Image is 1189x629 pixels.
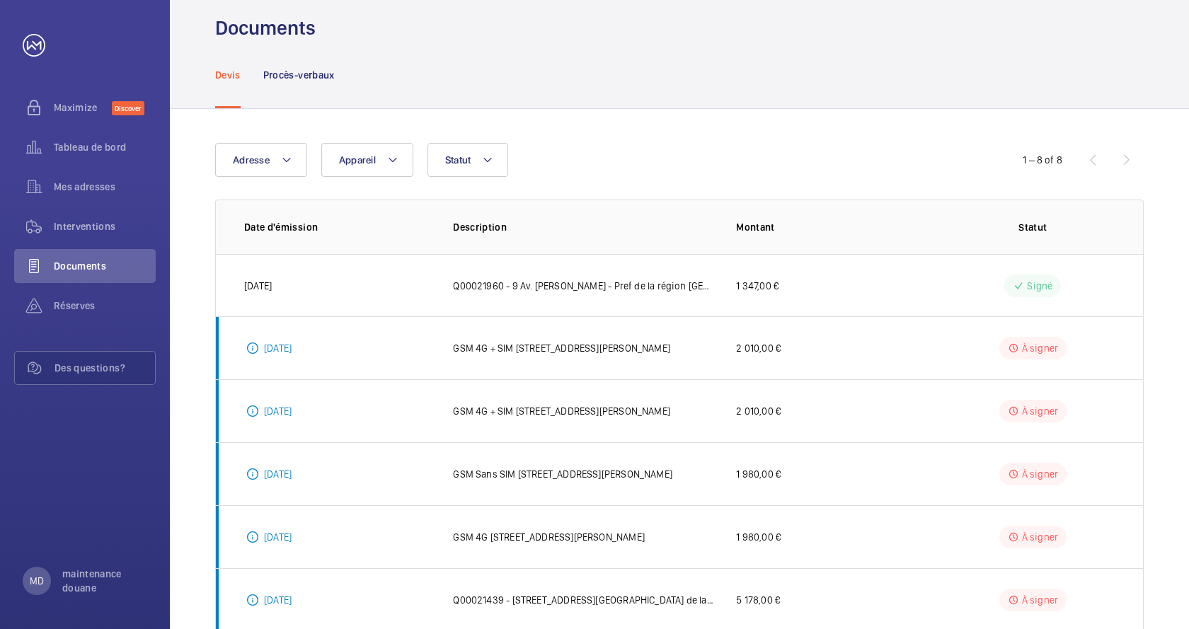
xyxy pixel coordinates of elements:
span: Des questions? [54,361,155,375]
p: Devis [215,68,241,82]
p: Procès-verbaux [263,68,335,82]
p: [DATE] [244,279,272,293]
p: Description [453,220,713,234]
button: Appareil [321,143,413,177]
p: Signé [1027,279,1052,293]
span: Statut [445,154,471,166]
button: Statut [427,143,509,177]
p: À signer [1022,530,1058,544]
div: 1 – 8 of 8 [1023,153,1062,167]
p: [DATE] [264,530,292,544]
p: Q00021960 - 9 Av. [PERSON_NAME] - Pref de la région [GEOGRAPHIC_DATA]-Réparation de carte opérate... [453,279,713,293]
p: À signer [1022,467,1058,481]
p: À signer [1022,341,1058,355]
p: Date d'émission [244,220,430,234]
span: Adresse [233,154,270,166]
p: Q00021439 - [STREET_ADDRESS][GEOGRAPHIC_DATA] de la région [GEOGRAPHIC_DATA] [453,593,713,607]
span: Documents [54,259,156,273]
p: À signer [1022,593,1058,607]
p: 5 178,00 € [736,593,780,607]
p: À signer [1022,404,1058,418]
p: [DATE] [264,593,292,607]
span: Appareil [339,154,376,166]
p: [DATE] [264,404,292,418]
span: Discover [112,101,144,115]
button: Adresse [215,143,307,177]
span: Interventions [54,219,156,233]
p: MD [30,574,44,588]
p: maintenance douane [62,567,147,595]
p: GSM Sans SIM [STREET_ADDRESS][PERSON_NAME] [453,467,672,481]
span: Mes adresses [54,180,156,194]
span: Tableau de bord [54,140,156,154]
p: GSM 4G + SIM [STREET_ADDRESS][PERSON_NAME] [453,404,670,418]
p: 1 347,00 € [736,279,779,293]
p: GSM 4G [STREET_ADDRESS][PERSON_NAME] [453,530,645,544]
p: [DATE] [264,341,292,355]
span: Maximize [54,100,112,115]
p: [DATE] [264,467,292,481]
p: Montant [736,220,928,234]
p: 2 010,00 € [736,341,781,355]
p: 1 980,00 € [736,467,781,481]
span: Réserves [54,299,156,313]
h1: Documents [215,15,316,41]
p: GSM 4G + SIM [STREET_ADDRESS][PERSON_NAME] [453,341,670,355]
p: 1 980,00 € [736,530,781,544]
p: Statut [951,220,1115,234]
p: 2 010,00 € [736,404,781,418]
